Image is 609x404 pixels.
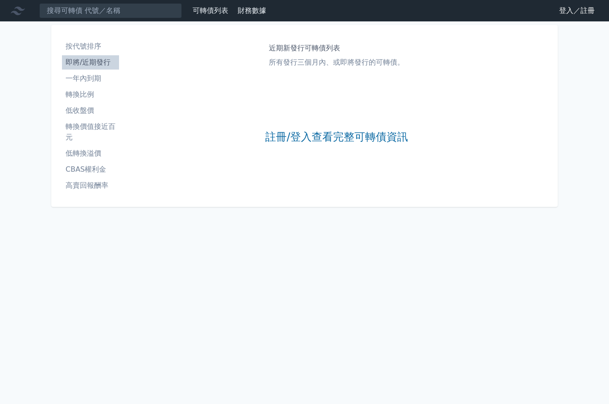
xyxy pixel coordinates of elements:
[62,180,119,191] li: 高賣回報酬率
[62,164,119,175] li: CBAS權利金
[62,103,119,118] a: 低收盤價
[62,57,119,68] li: 即將/近期發行
[269,57,404,68] p: 所有發行三個月內、或即將發行的可轉債。
[62,55,119,70] a: 即將/近期發行
[62,105,119,116] li: 低收盤價
[62,121,119,143] li: 轉換價值接近百元
[62,71,119,86] a: 一年內到期
[62,148,119,159] li: 低轉換溢價
[62,89,119,100] li: 轉換比例
[62,39,119,54] a: 按代號排序
[62,146,119,161] a: 低轉換溢價
[62,162,119,177] a: CBAS權利金
[193,6,228,15] a: 可轉債列表
[62,73,119,84] li: 一年內到期
[552,4,602,18] a: 登入／註冊
[62,41,119,52] li: 按代號排序
[269,43,404,54] h1: 近期新發行可轉債列表
[39,3,182,18] input: 搜尋可轉債 代號／名稱
[238,6,266,15] a: 財務數據
[62,178,119,193] a: 高賣回報酬率
[62,87,119,102] a: 轉換比例
[62,120,119,144] a: 轉換價值接近百元
[265,130,408,144] a: 註冊/登入查看完整可轉債資訊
